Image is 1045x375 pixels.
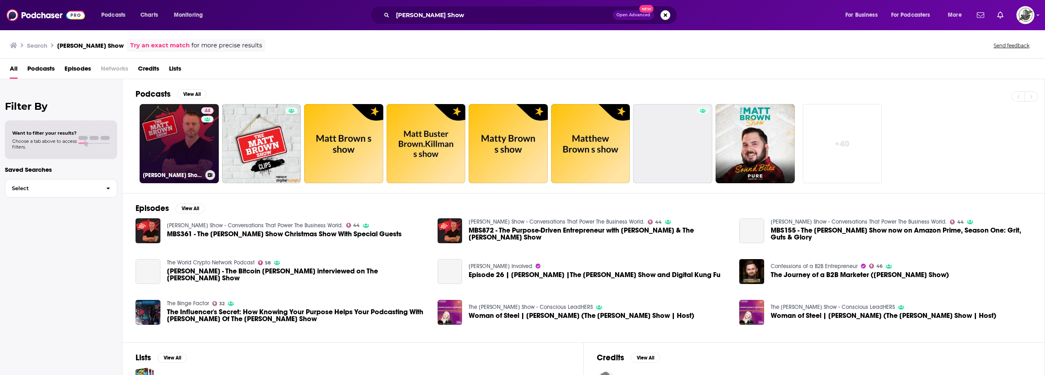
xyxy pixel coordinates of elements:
h2: Lists [136,353,151,363]
a: 58 [258,260,271,265]
a: Episodes [64,62,91,79]
span: 44 [205,107,210,115]
span: MBS872 - The Purpose-Driven Entrepreneur with [PERSON_NAME] & The [PERSON_NAME] Show [469,227,729,241]
span: Select [5,186,100,191]
h2: Episodes [136,203,169,213]
img: User Profile [1016,6,1034,24]
span: MBS361 - The [PERSON_NAME] Show Christmas Show With Special Guests [167,231,402,237]
button: Send feedback [991,42,1032,49]
button: View All [177,89,207,99]
button: Show profile menu [1016,6,1034,24]
span: 44 [957,220,964,224]
span: New [639,5,654,13]
span: 44 [353,224,360,227]
a: Woman of Steel | Matt Brown (The Matt Brown Show | Host) [771,312,996,319]
span: Charts [140,9,158,21]
button: open menu [886,9,942,22]
button: open menu [96,9,136,22]
a: All [10,62,18,79]
h2: Filter By [5,100,117,112]
span: 46 [876,264,883,268]
a: The Journey of a B2B Marketer (Matt Brown Show) [771,271,949,278]
span: More [948,9,962,21]
span: Want to filter your results? [12,130,77,136]
a: The Influencer's Secret: How Knowing Your Purpose Helps Your Podcasting With Matt Brown Of The Ma... [167,308,428,322]
a: 44 [950,220,964,224]
a: 44[PERSON_NAME] Show - Conversations That Power The Business World. [140,104,219,183]
span: 58 [265,261,271,265]
span: Woman of Steel | [PERSON_NAME] (The [PERSON_NAME] Show | Host) [469,312,694,319]
button: View All [158,353,187,363]
a: Matt Brown Show - Conversations That Power The Business World. [167,222,343,229]
span: For Podcasters [891,9,930,21]
button: View All [631,353,660,363]
a: Lists [169,62,181,79]
a: EpisodesView All [136,203,205,213]
div: Search podcasts, credits, & more... [378,6,685,24]
button: Open AdvancedNew [613,10,654,20]
a: 32 [212,301,225,306]
button: Select [5,179,117,197]
span: 32 [219,302,225,306]
span: For Business [845,9,878,21]
a: Credits [138,62,159,79]
span: Woman of Steel | [PERSON_NAME] (The [PERSON_NAME] Show | Host) [771,312,996,319]
img: Podchaser - Follow, Share and Rate Podcasts [7,7,85,23]
a: +40 [803,104,882,183]
a: Try an exact match [130,41,190,50]
img: The Influencer's Secret: How Knowing Your Purpose Helps Your Podcasting With Matt Brown Of The Ma... [136,300,160,325]
a: Adam Meister - The Bitcoin Meister interviewed on The Matt Brown Show [136,259,160,284]
h3: [PERSON_NAME] Show - Conversations That Power The Business World. [143,172,202,179]
span: Choose a tab above to access filters. [12,138,77,150]
span: [PERSON_NAME] - The Bitcoin [PERSON_NAME] interviewed on The [PERSON_NAME] Show [167,268,428,282]
img: MBS361 - The Matt Brown Show Christmas Show With Special Guests [136,218,160,243]
a: Matt Brown Show - Conversations That Power The Business World. [469,218,645,225]
span: Networks [101,62,128,79]
a: Adam Meister - The Bitcoin Meister interviewed on The Matt Brown Show [167,268,428,282]
span: Podcasts [101,9,125,21]
a: The World Crypto Network Podcast [167,259,255,266]
a: 44 [201,107,213,114]
span: MBS155 - The [PERSON_NAME] Show now on Amazon Prime, Season One: Grit, Guts & Glory [771,227,1032,241]
button: open menu [840,9,888,22]
a: MBS361 - The Matt Brown Show Christmas Show With Special Guests [167,231,402,237]
a: 46 [869,264,883,268]
span: Logged in as PodProMaxBooking [1016,6,1034,24]
img: Woman of Steel | Matt Brown (The Matt Brown Show | Host) [739,300,764,325]
a: Confessions of a B2B Entrepreneur [771,263,858,270]
img: The Journey of a B2B Marketer (Matt Brown Show) [739,259,764,284]
span: The Journey of a B2B Marketer ([PERSON_NAME] Show) [771,271,949,278]
a: Show notifications dropdown [974,8,987,22]
h3: [PERSON_NAME] Show [57,42,124,49]
a: Watts Involved [469,263,532,270]
h2: Credits [597,353,624,363]
span: Podcasts [27,62,55,79]
a: 44 [346,223,360,228]
span: Monitoring [174,9,203,21]
a: MBS872 - The Purpose-Driven Entrepreneur with Timmy Bauer & The Matt Brown Show [469,227,729,241]
h3: Search [27,42,47,49]
input: Search podcasts, credits, & more... [393,9,613,22]
a: MBS155 - The Matt Brown Show now on Amazon Prime, Season One: Grit, Guts & Glory [739,218,764,243]
span: for more precise results [191,41,262,50]
a: MBS155 - The Matt Brown Show now on Amazon Prime, Season One: Grit, Guts & Glory [771,227,1032,241]
a: ListsView All [136,353,187,363]
span: Episode 26 | [PERSON_NAME] |The [PERSON_NAME] Show and Digital Kung Fu [469,271,720,278]
a: The Binge Factor [167,300,209,307]
img: MBS872 - The Purpose-Driven Entrepreneur with Timmy Bauer & The Matt Brown Show [438,218,462,243]
a: Woman of Steel | Matt Brown (The Matt Brown Show | Host) [469,312,694,319]
span: Open Advanced [616,13,650,17]
img: Woman of Steel | Matt Brown (The Matt Brown Show | Host) [438,300,462,325]
button: View All [176,204,205,213]
a: The Carmen Murray Show - Conscious LeadHERS [469,304,593,311]
span: 44 [655,220,662,224]
a: Episode 26 | Matt Brown |The Matt Brown Show and Digital Kung Fu [438,259,462,284]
